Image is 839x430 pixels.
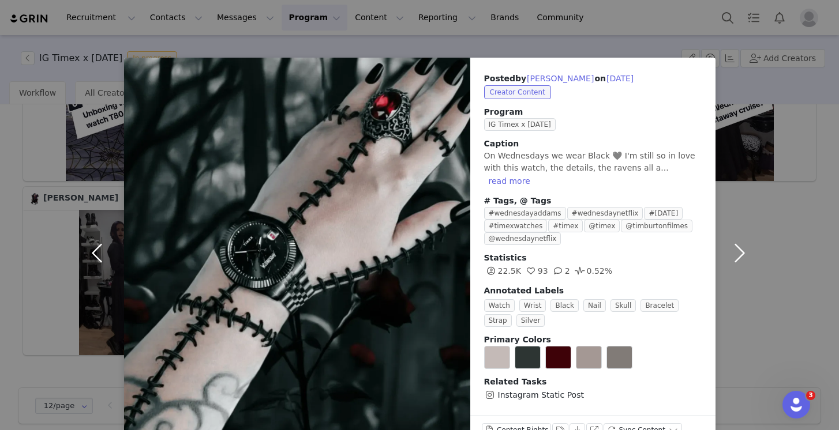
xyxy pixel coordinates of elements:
[573,266,612,276] span: 0.52%
[484,314,512,327] span: Strap
[621,220,692,232] span: @timburtonfilmes
[484,377,547,386] span: Related Tasks
[484,174,535,188] button: read more
[806,391,815,400] span: 3
[484,196,552,205] span: # Tags, @ Tags
[484,74,635,83] span: Posted on
[484,85,551,99] span: Creator Content
[524,266,548,276] span: 93
[484,232,561,245] span: @wednesdaynetflix
[484,106,702,118] span: Program
[484,286,564,295] span: Annotated Labels
[782,391,810,418] iframe: Intercom live chat
[606,71,634,85] button: [DATE]
[644,207,683,220] span: #[DATE]
[551,266,570,276] span: 2
[548,220,583,232] span: #timex
[498,389,584,401] span: Instagram Static Post
[484,119,560,129] a: IG Timex x [DATE]
[550,299,578,312] span: Black
[526,71,594,85] button: [PERSON_NAME]
[515,74,594,83] span: by
[516,314,545,327] span: Silver
[610,299,636,312] span: Skull
[484,207,566,220] span: #wednesdayaddams
[484,118,556,131] span: IG Timex x [DATE]
[519,299,546,312] span: Wrist
[641,299,679,312] span: Bracelet
[484,220,548,232] span: #timexwatches
[567,207,643,220] span: #wednesdaynetflix
[484,253,527,262] span: Statistics
[484,335,551,344] span: Primary Colors
[484,266,521,276] span: 22.5K
[484,139,519,148] span: Caption
[583,299,606,312] span: Nail
[484,299,515,312] span: Watch
[484,151,695,172] span: On Wednesdays we wear Black 🖤 I'm still so in love with this watch, the details, the ravens all a...
[584,220,620,232] span: @timex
